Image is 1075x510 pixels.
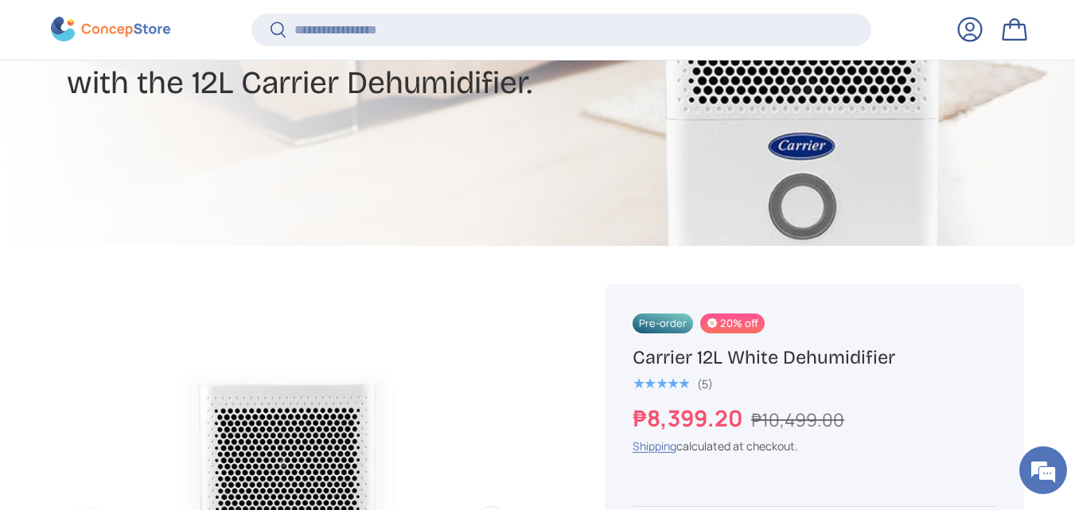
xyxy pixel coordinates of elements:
[633,373,713,391] a: 5.0 out of 5.0 stars (5)
[751,407,844,432] s: ₱10,499.00
[8,341,303,396] textarea: Type your message and hit 'Enter'
[633,403,746,433] strong: ₱8,399.20
[633,313,693,333] span: Pre-order
[92,154,220,314] span: We're online!
[633,438,676,454] a: Shipping
[697,378,713,390] div: (5)
[633,376,689,391] div: 5.0 out of 5.0 stars
[261,8,299,46] div: Minimize live chat window
[633,438,996,454] div: calculated at checkout.
[633,345,996,370] h1: Carrier 12L White Dehumidifier
[67,21,678,103] h2: Provide a Healthier Indoor Space with the 12L Carrier Dehumidifier.
[83,89,267,110] div: Chat with us now
[51,18,170,42] img: ConcepStore
[700,313,765,333] span: 20% off
[633,376,689,391] span: ★★★★★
